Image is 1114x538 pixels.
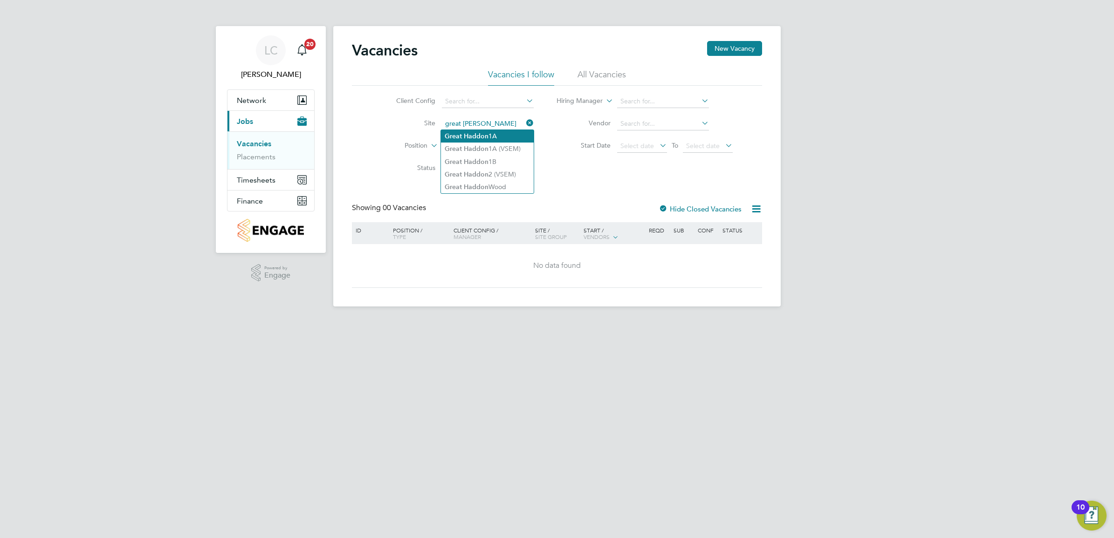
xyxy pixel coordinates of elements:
[227,191,314,211] button: Finance
[445,170,462,178] b: Great
[441,168,534,181] li: 2 (VSEM)
[383,203,426,212] span: 00 Vacancies
[464,158,488,166] b: Haddon
[578,69,626,86] li: All Vacancies
[264,44,278,56] span: LC
[237,96,266,105] span: Network
[464,145,488,153] b: Haddon
[264,264,290,272] span: Powered by
[264,272,290,279] span: Engage
[304,39,316,50] span: 20
[238,219,303,242] img: countryside-properties-logo-retina.png
[227,131,314,169] div: Jobs
[617,117,709,130] input: Search for...
[227,69,315,80] span: Luke Collins
[451,222,533,245] div: Client Config /
[557,141,611,150] label: Start Date
[386,222,451,245] div: Position /
[353,261,761,271] div: No data found
[671,222,695,238] div: Sub
[464,132,488,140] b: Haddon
[1077,501,1107,531] button: Open Resource Center, 10 new notifications
[617,95,709,108] input: Search for...
[584,233,610,240] span: Vendors
[646,222,671,238] div: Reqd
[557,119,611,127] label: Vendor
[352,203,428,213] div: Showing
[227,219,315,242] a: Go to home page
[535,233,567,240] span: Site Group
[659,204,742,213] label: Hide Closed Vacancies
[445,158,462,166] b: Great
[441,143,534,155] li: 1A (VSEM)
[620,142,654,150] span: Select date
[216,26,326,253] nav: Main navigation
[464,183,488,191] b: Haddon
[442,95,534,108] input: Search for...
[382,163,435,172] label: Status
[441,181,534,193] li: Wood
[227,111,314,131] button: Jobs
[237,139,271,148] a: Vacancies
[227,170,314,190] button: Timesheets
[293,35,311,65] a: 20
[393,233,406,240] span: Type
[454,233,481,240] span: Manager
[1076,507,1085,519] div: 10
[227,35,315,80] a: LC[PERSON_NAME]
[442,117,534,130] input: Search for...
[441,156,534,168] li: 1B
[237,176,275,184] span: Timesheets
[352,41,418,60] h2: Vacancies
[488,69,554,86] li: Vacancies I follow
[464,170,488,178] b: Haddon
[720,222,761,238] div: Status
[445,183,462,191] b: Great
[707,41,762,56] button: New Vacancy
[382,119,435,127] label: Site
[382,96,435,105] label: Client Config
[445,132,462,140] b: Great
[549,96,603,106] label: Hiring Manager
[227,90,314,110] button: Network
[686,142,720,150] span: Select date
[533,222,582,245] div: Site /
[374,141,427,150] label: Position
[441,130,534,143] li: 1A
[581,222,646,245] div: Start /
[353,222,386,238] div: ID
[237,117,253,126] span: Jobs
[695,222,720,238] div: Conf
[669,139,681,151] span: To
[251,264,291,282] a: Powered byEngage
[237,197,263,205] span: Finance
[445,145,462,153] b: Great
[237,152,275,161] a: Placements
